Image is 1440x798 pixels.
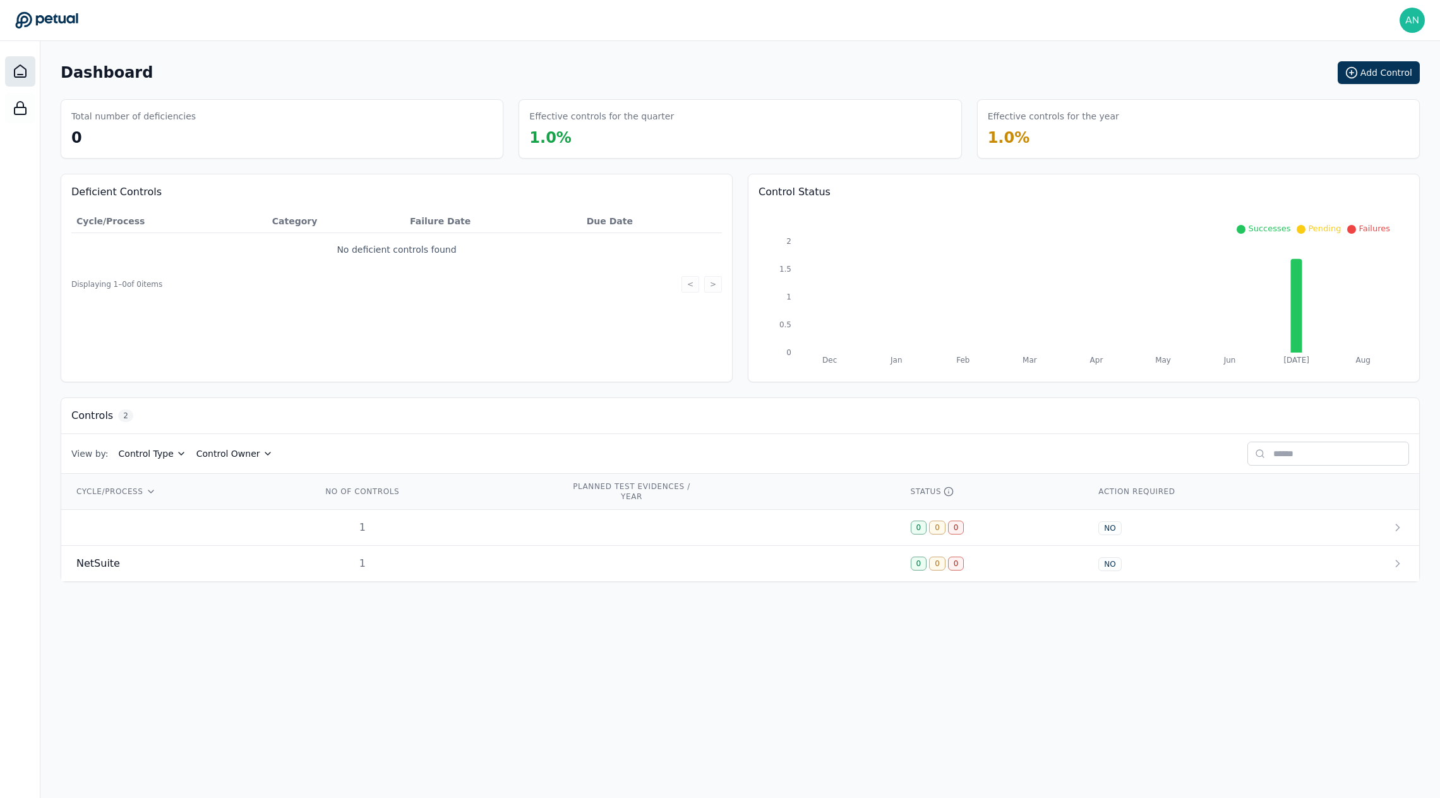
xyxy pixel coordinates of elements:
span: Displaying 1– 0 of 0 items [71,279,162,289]
span: 1.0 % [988,129,1030,147]
span: 2 [118,409,133,422]
tspan: May [1155,356,1171,365]
h3: Deficient Controls [71,184,722,200]
button: > [704,276,722,293]
tspan: [DATE] [1283,356,1309,365]
div: 0 [911,557,927,571]
img: andrew+reddit@petual.ai [1400,8,1425,33]
span: Failures [1359,224,1390,233]
th: Category [267,210,405,233]
tspan: Jan [890,356,902,365]
div: 0 [929,521,945,535]
div: CYCLE/PROCESS [76,487,292,497]
h1: Dashboard [61,63,153,83]
h3: Control Status [759,184,1409,200]
a: Go to Dashboard [15,11,78,29]
div: NO [1098,521,1121,535]
span: 1.0 % [529,129,572,147]
td: No deficient controls found [71,233,722,267]
tspan: Feb [956,356,969,365]
button: < [681,276,699,293]
button: Control Owner [196,447,273,460]
a: SOC [5,93,35,123]
tspan: Jun [1223,356,1236,365]
div: PLANNED TEST EVIDENCES / YEAR [571,481,692,502]
span: Successes [1248,224,1290,233]
tspan: 0.5 [779,320,791,329]
tspan: 1 [786,293,791,301]
th: ACTION REQUIRED [1083,474,1323,510]
div: NO OF CONTROLS [322,487,403,497]
span: NetSuite [76,556,120,571]
button: Control Type [119,447,186,460]
div: 0 [929,557,945,571]
tspan: Dec [822,356,837,365]
a: Dashboard [5,56,35,87]
h3: Controls [71,408,113,423]
tspan: 0 [786,348,791,357]
tspan: Apr [1090,356,1103,365]
th: Failure Date [405,210,582,233]
th: Due Date [582,210,722,233]
div: NO [1098,557,1121,571]
tspan: Aug [1356,356,1371,365]
div: 0 [948,521,964,535]
div: 0 [911,521,927,535]
h3: Effective controls for the year [988,110,1119,123]
div: 0 [948,557,964,571]
div: 1 [322,556,403,571]
div: STATUS [911,487,1069,497]
div: 1 [322,520,403,535]
h3: Effective controls for the quarter [529,110,674,123]
span: 0 [71,129,82,147]
tspan: Mar [1023,356,1037,365]
th: Cycle/Process [71,210,267,233]
span: Pending [1308,224,1341,233]
h3: Total number of deficiencies [71,110,196,123]
tspan: 1.5 [779,265,791,274]
tspan: 2 [786,237,791,246]
button: Add Control [1338,61,1420,84]
span: View by: [71,447,109,460]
